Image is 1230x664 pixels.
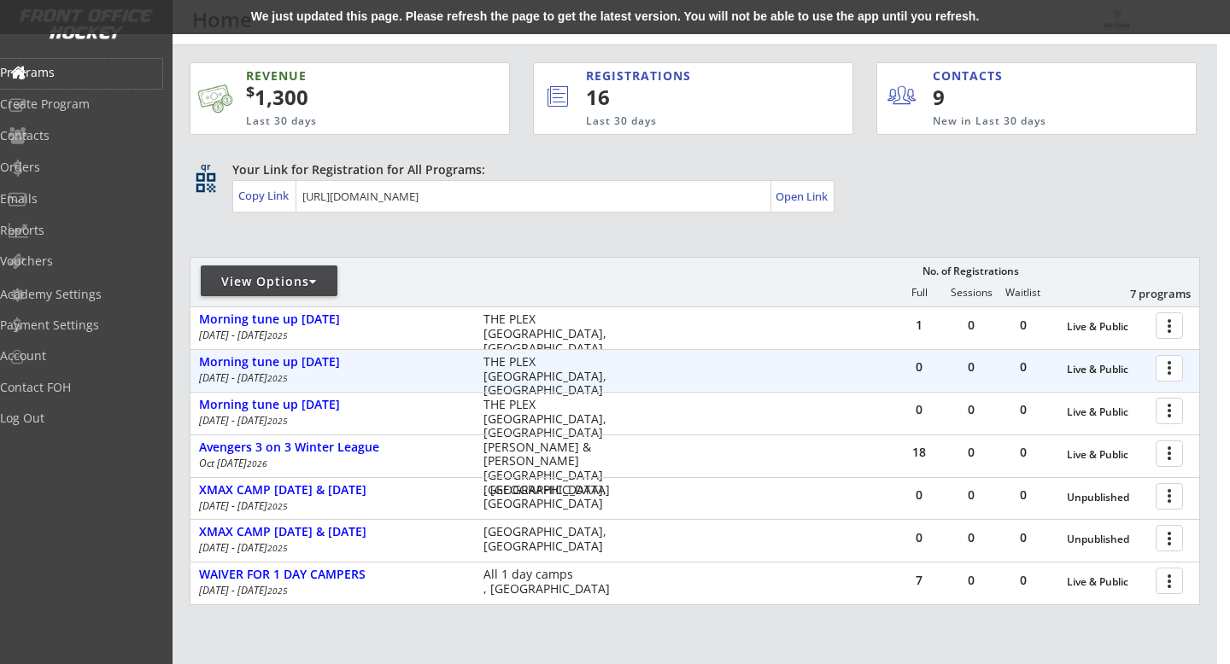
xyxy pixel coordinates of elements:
div: No. of Registrations [917,265,1023,277]
em: 2025 [267,415,288,427]
button: qr_code [193,170,219,195]
div: Sessions [946,287,997,299]
div: Live & Public [1067,321,1147,333]
div: Your Link for Registration for All Programs: [232,161,1147,178]
div: 0 [946,574,997,586]
div: qr [195,161,215,172]
div: Last 30 days [586,114,782,129]
div: Morning tune up [DATE] [199,398,466,412]
div: 0 [946,361,997,373]
div: 0 [998,446,1049,458]
button: more_vert [1156,398,1183,424]
div: WAIVER FOR 1 DAY CAMPERS [199,568,466,582]
div: 0 [998,319,1049,331]
div: View Options [201,273,337,290]
div: [DATE] - [DATE] [199,543,460,553]
button: more_vert [1156,483,1183,510]
div: 18 [893,446,945,458]
div: 7 [893,574,945,586]
div: Unpublished [1067,533,1147,545]
em: 2025 [267,329,288,341]
div: [DATE] - [DATE] [199,330,460,341]
div: Live & Public [1067,449,1147,461]
em: 2025 [267,542,288,554]
div: Avengers 3 on 3 Winter League [199,440,466,455]
div: 0 [998,361,1049,373]
div: Open Link [776,189,829,204]
div: 0 [946,404,997,416]
div: THE PLEX [GEOGRAPHIC_DATA], [GEOGRAPHIC_DATA] [483,398,618,440]
div: Last 30 days [246,114,430,129]
div: [DATE] - [DATE] [199,501,460,511]
div: Live & Public [1067,406,1147,418]
button: more_vert [1156,355,1183,382]
div: 0 [946,446,997,458]
div: 0 [893,361,945,373]
div: 0 [946,319,997,331]
em: 2025 [267,585,288,597]
div: [DATE] - [DATE] [199,416,460,426]
em: 2025 [267,500,288,512]
div: Copy Link [238,188,292,203]
em: 2025 [267,372,288,384]
div: Oct [DATE] [199,458,460,469]
div: 0 [946,489,997,501]
div: Waitlist [997,287,1048,299]
button: more_vert [1156,312,1183,339]
div: 0 [893,489,945,501]
div: Live & Public [1067,576,1147,588]
div: Morning tune up [DATE] [199,312,466,327]
div: Morning tune up [DATE] [199,355,466,370]
div: Live & Public [1067,364,1147,376]
div: 0 [893,532,945,544]
div: 16 [586,83,795,112]
div: 0 [998,489,1049,501]
button: more_vert [1156,568,1183,594]
div: [GEOGRAPHIC_DATA], [GEOGRAPHIC_DATA] [483,525,618,554]
div: 9 [933,83,1038,112]
div: Full [893,287,945,299]
div: THE PLEX [GEOGRAPHIC_DATA], [GEOGRAPHIC_DATA] [483,312,618,355]
div: 0 [998,532,1049,544]
div: 1 [893,319,945,331]
div: REVENUE [246,67,430,84]
div: Unpublished [1067,492,1147,504]
div: 1,300 [246,83,455,112]
a: Open Link [776,184,829,208]
div: 0 [998,404,1049,416]
div: [DATE] - [DATE] [199,373,460,383]
div: 0 [893,404,945,416]
div: 7 programs [1102,286,1191,301]
div: [PERSON_NAME] & [PERSON_NAME][GEOGRAPHIC_DATA] , [GEOGRAPHIC_DATA] [483,440,618,498]
div: All 1 day camps , [GEOGRAPHIC_DATA] [483,568,618,597]
div: New in Last 30 days [933,114,1116,129]
div: XMAX CAMP [DATE] & [DATE] [199,483,466,498]
button: more_vert [1156,525,1183,551]
div: 0 [998,574,1049,586]
div: THE PLEX [GEOGRAPHIC_DATA], [GEOGRAPHIC_DATA] [483,355,618,398]
div: REGISTRATIONS [586,67,776,84]
div: XMAX CAMP [DATE] & [DATE] [199,525,466,539]
div: [DATE] - [DATE] [199,585,460,596]
button: more_vert [1156,440,1183,467]
div: 0 [946,532,997,544]
sup: $ [246,81,255,102]
em: 2026 [247,457,267,469]
div: CONTACTS [933,67,1010,84]
div: [GEOGRAPHIC_DATA], [GEOGRAPHIC_DATA] [483,483,618,512]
